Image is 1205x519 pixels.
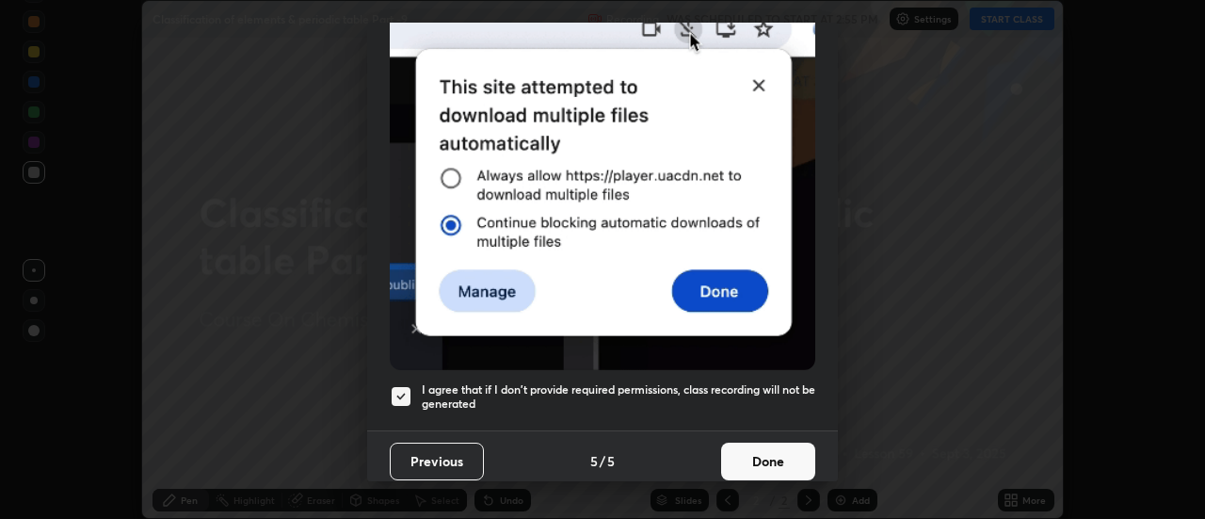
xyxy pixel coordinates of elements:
h4: 5 [607,451,615,471]
h4: 5 [590,451,598,471]
h5: I agree that if I don't provide required permissions, class recording will not be generated [422,382,815,412]
button: Done [721,443,815,480]
h4: / [600,451,605,471]
button: Previous [390,443,484,480]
